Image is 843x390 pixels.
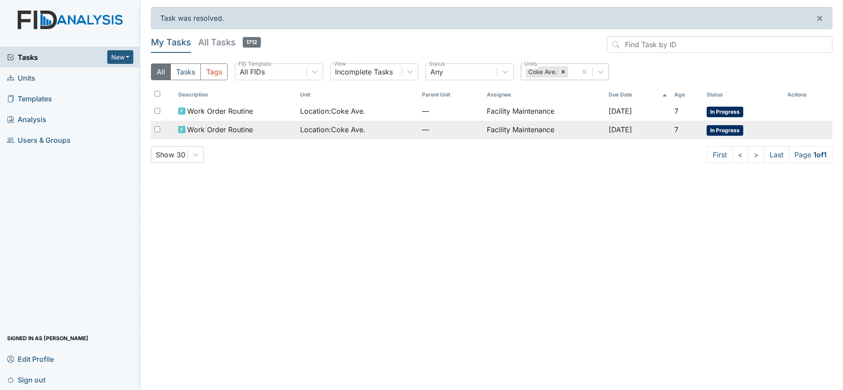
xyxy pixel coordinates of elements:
a: Tasks [7,52,107,63]
span: Page [789,146,832,163]
a: < [732,146,749,163]
span: Analysis [7,112,46,126]
a: Last [764,146,789,163]
div: Task was resolved. [151,7,832,29]
span: Users & Groups [7,133,71,147]
h5: All Tasks [198,36,261,48]
div: Any [430,67,443,77]
span: In Progress [707,107,743,117]
input: Find Task by ID [607,36,832,53]
th: Toggle SortBy [671,87,704,102]
th: Toggle SortBy [605,87,671,102]
h5: My Tasks [151,36,191,48]
span: 1712 [243,37,261,48]
div: Type filter [151,63,228,80]
span: Templates [7,92,52,105]
th: Actions [784,87,828,102]
span: — [422,106,480,116]
div: All FIDs [240,67,265,77]
td: Facility Maintenance [483,102,605,121]
span: × [816,11,823,24]
th: Toggle SortBy [418,87,483,102]
button: All [151,63,171,80]
span: 7 [674,107,678,115]
th: Toggle SortBy [175,87,297,102]
div: Incomplete Tasks [335,67,393,77]
span: Signed in as [PERSON_NAME] [7,331,88,345]
a: First [707,146,733,163]
strong: 1 of 1 [813,150,827,159]
span: Location : Coke Ave. [300,124,365,135]
td: Facility Maintenance [483,121,605,139]
div: Coke Ave. [526,66,558,78]
span: [DATE] [609,107,632,115]
span: Sign out [7,373,45,386]
span: In Progress [707,125,743,136]
span: 7 [674,125,678,134]
span: Location : Coke Ave. [300,106,365,116]
button: New [107,50,134,64]
nav: task-pagination [707,146,832,163]
a: > [748,146,764,163]
input: Toggle All Rows Selected [154,91,160,97]
button: Tasks [170,63,201,80]
span: Work Order Routine [187,106,253,116]
div: Show 30 [156,149,185,160]
span: Work Order Routine [187,124,253,135]
span: [DATE] [609,125,632,134]
button: × [807,7,832,29]
th: Toggle SortBy [297,87,418,102]
span: Edit Profile [7,352,54,366]
th: Toggle SortBy [703,87,783,102]
button: Tags [200,63,228,80]
th: Assignee [483,87,605,102]
span: — [422,124,480,135]
span: Units [7,71,35,85]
